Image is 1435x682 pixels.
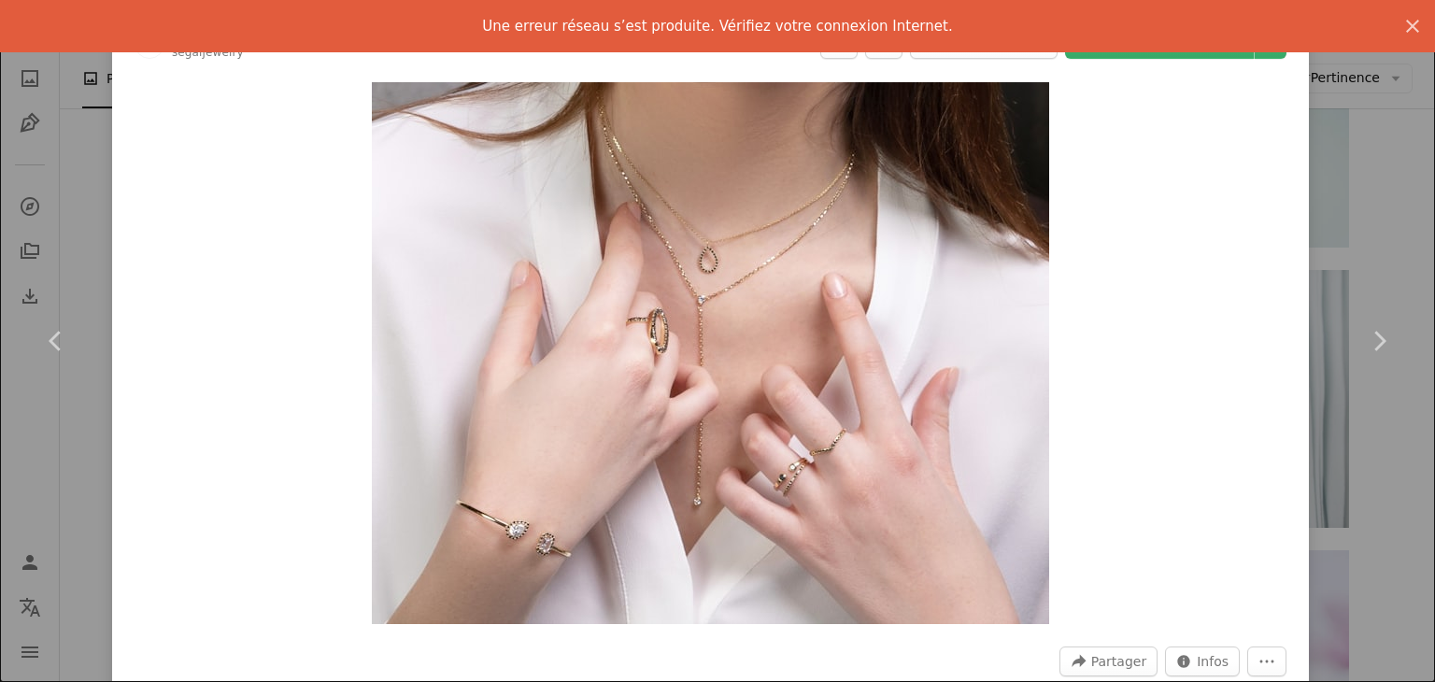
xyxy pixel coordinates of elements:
a: Suivant [1323,251,1435,431]
button: Plus d’actions [1247,646,1286,676]
button: Zoom sur cette image [372,82,1049,624]
a: segaljewelry [172,46,244,59]
button: Partager cette image [1059,646,1158,676]
button: Statistiques de cette image [1165,646,1240,676]
p: Une erreur réseau s’est produite. Vérifiez votre connexion Internet. [482,15,952,37]
span: Infos [1197,647,1229,675]
img: un gros plan d’une personne portant des bagues et un collier [372,82,1049,624]
span: Partager [1091,647,1146,675]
